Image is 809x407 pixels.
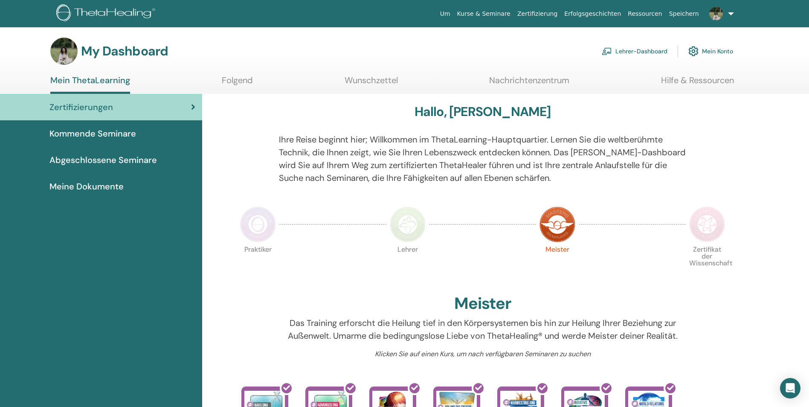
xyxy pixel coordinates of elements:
[454,294,511,314] h2: Meister
[56,4,158,23] img: logo.png
[415,104,551,119] h3: Hallo, [PERSON_NAME]
[602,42,667,61] a: Lehrer-Dashboard
[50,38,78,65] img: default.jpg
[689,246,725,282] p: Zertifikat der Wissenschaft
[49,127,136,140] span: Kommende Seminare
[666,6,702,22] a: Speichern
[279,317,686,342] p: Das Training erforscht die Heilung tief in den Körpersystemen bis hin zur Heilung Ihrer Beziehung...
[780,378,800,398] div: Open Intercom Messenger
[602,47,612,55] img: chalkboard-teacher.svg
[688,44,699,58] img: cog.svg
[454,6,514,22] a: Kurse & Seminare
[49,180,124,193] span: Meine Dokumente
[489,75,569,92] a: Nachrichtenzentrum
[390,206,426,242] img: Instructor
[624,6,665,22] a: Ressourcen
[689,206,725,242] img: Certificate of Science
[279,349,686,359] p: Klicken Sie auf einen Kurs, um nach verfügbaren Seminaren zu suchen
[345,75,398,92] a: Wunschzettel
[222,75,253,92] a: Folgend
[514,6,561,22] a: Zertifizierung
[561,6,624,22] a: Erfolgsgeschichten
[539,246,575,282] p: Meister
[688,42,733,61] a: Mein Konto
[240,246,276,282] p: Praktiker
[539,206,575,242] img: Master
[81,44,168,59] h3: My Dashboard
[49,101,113,113] span: Zertifizierungen
[279,133,686,184] p: Ihre Reise beginnt hier; Willkommen im ThetaLearning-Hauptquartier. Lernen Sie die weltberühmte T...
[240,206,276,242] img: Practitioner
[437,6,454,22] a: Um
[709,7,723,20] img: default.jpg
[50,75,130,94] a: Mein ThetaLearning
[49,154,157,166] span: Abgeschlossene Seminare
[390,246,426,282] p: Lehrer
[661,75,734,92] a: Hilfe & Ressourcen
